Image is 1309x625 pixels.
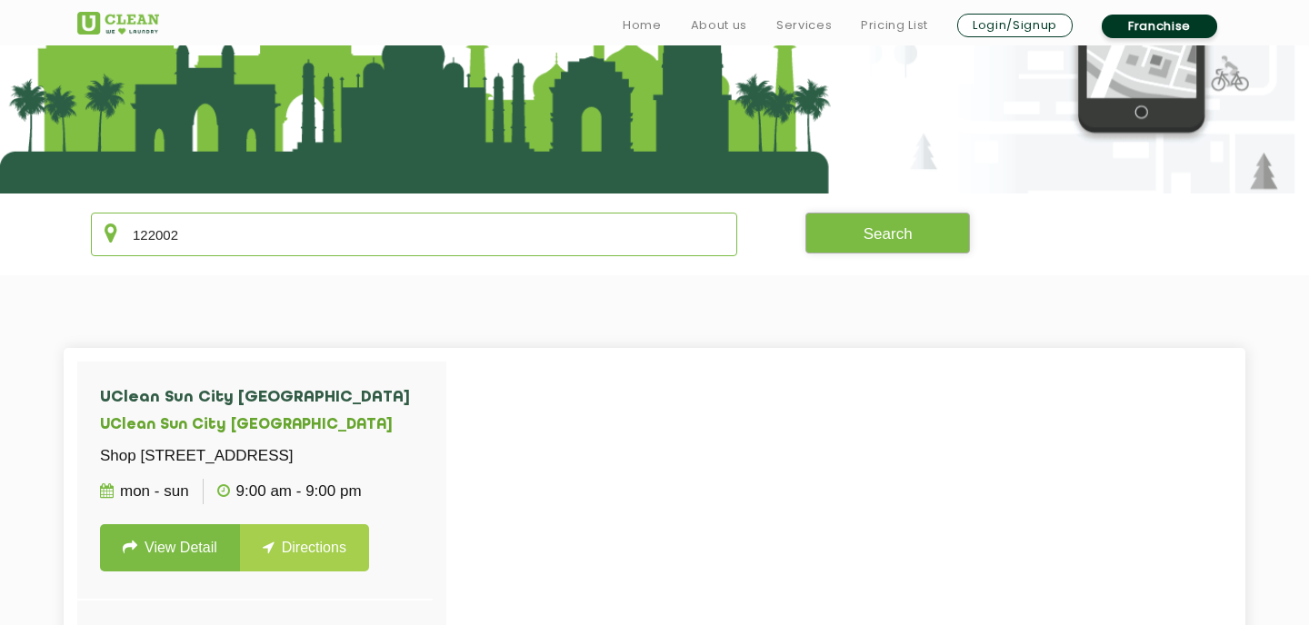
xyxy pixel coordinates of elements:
[623,15,662,36] a: Home
[100,417,410,434] h5: UClean Sun City [GEOGRAPHIC_DATA]
[217,479,362,504] p: 9:00 AM - 9:00 PM
[77,12,159,35] img: UClean Laundry and Dry Cleaning
[805,213,971,253] button: Search
[861,15,928,36] a: Pricing List
[957,14,1073,37] a: Login/Signup
[100,524,240,571] a: View Detail
[240,524,369,571] a: Directions
[100,443,410,469] p: Shop [STREET_ADDRESS]
[776,15,832,36] a: Services
[100,389,410,407] h4: UClean Sun City [GEOGRAPHIC_DATA]
[91,213,737,256] input: Enter city/area/pin Code
[1102,15,1217,38] a: Franchise
[691,15,747,36] a: About us
[100,479,189,504] p: Mon - Sun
